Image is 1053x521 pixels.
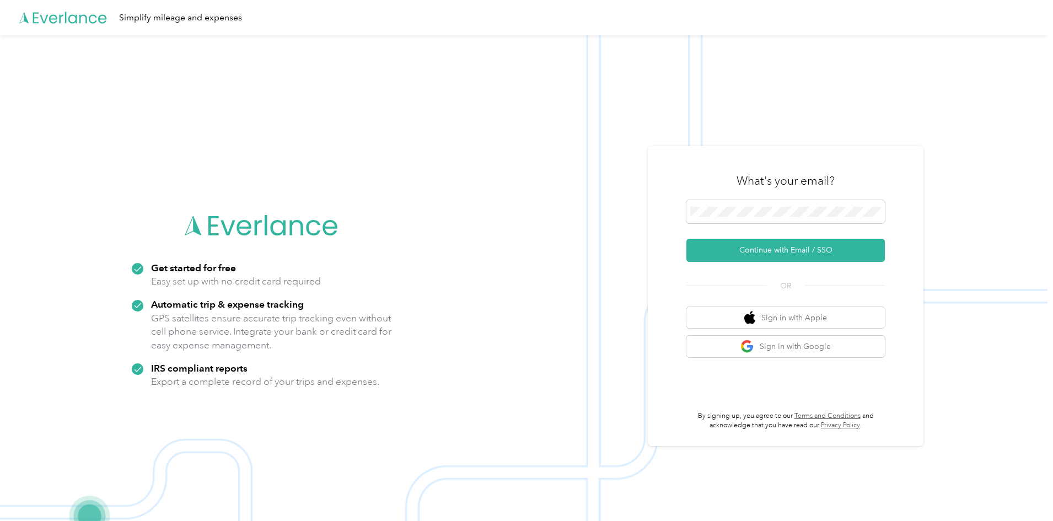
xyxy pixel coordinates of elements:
p: Export a complete record of your trips and expenses. [151,375,379,389]
a: Terms and Conditions [794,412,861,420]
p: GPS satellites ensure accurate trip tracking even without cell phone service. Integrate your bank... [151,311,392,352]
div: Simplify mileage and expenses [119,11,242,25]
strong: Get started for free [151,262,236,273]
h3: What's your email? [737,173,835,189]
img: google logo [740,340,754,353]
img: apple logo [744,311,755,325]
p: Easy set up with no credit card required [151,275,321,288]
iframe: Everlance-gr Chat Button Frame [991,459,1053,521]
span: OR [766,280,805,292]
button: Continue with Email / SSO [686,239,885,262]
strong: IRS compliant reports [151,362,248,374]
button: google logoSign in with Google [686,336,885,357]
button: apple logoSign in with Apple [686,307,885,329]
strong: Automatic trip & expense tracking [151,298,304,310]
p: By signing up, you agree to our and acknowledge that you have read our . [686,411,885,431]
a: Privacy Policy [821,421,860,429]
